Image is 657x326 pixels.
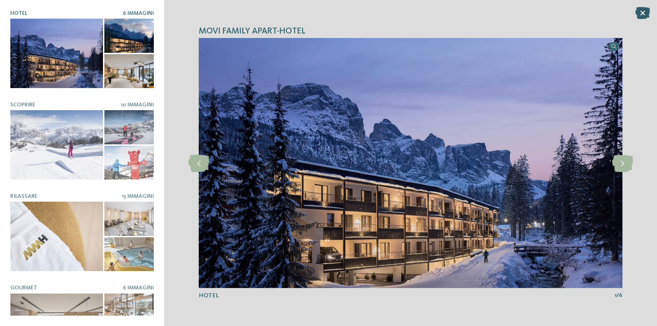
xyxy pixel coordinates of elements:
[199,293,219,299] span: Hotel
[199,38,622,288] img: Movi Family Apart-Hotel
[122,194,154,199] span: 13 Immagini
[614,292,617,299] span: 1
[10,285,37,291] span: Gourmet
[617,292,619,299] span: /
[10,102,35,108] span: Scoprire
[123,285,154,291] span: 6 Immagini
[10,11,27,16] span: Hotel
[199,25,306,37] span: Movi Family Apart-Hotel
[121,102,154,108] span: 10 Immagini
[619,292,622,299] span: 6
[123,11,154,16] span: 6 Immagini
[10,194,37,199] span: Rilassare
